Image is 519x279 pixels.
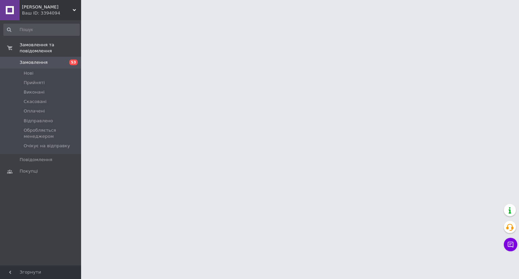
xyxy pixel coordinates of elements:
[24,80,45,86] span: Прийняті
[24,108,45,114] span: Оплачені
[24,118,53,124] span: Відправлено
[20,168,38,174] span: Покупці
[22,4,73,10] span: HUGO
[24,99,47,105] span: Скасовані
[20,157,52,163] span: Повідомлення
[24,127,79,139] span: Обробляється менеджером
[20,59,48,66] span: Замовлення
[24,89,45,95] span: Виконані
[20,42,81,54] span: Замовлення та повідомлення
[504,238,517,251] button: Чат з покупцем
[24,70,33,76] span: Нові
[69,59,78,65] span: 53
[22,10,81,16] div: Ваш ID: 3394094
[24,143,70,149] span: Очікує на відправку
[3,24,80,36] input: Пошук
